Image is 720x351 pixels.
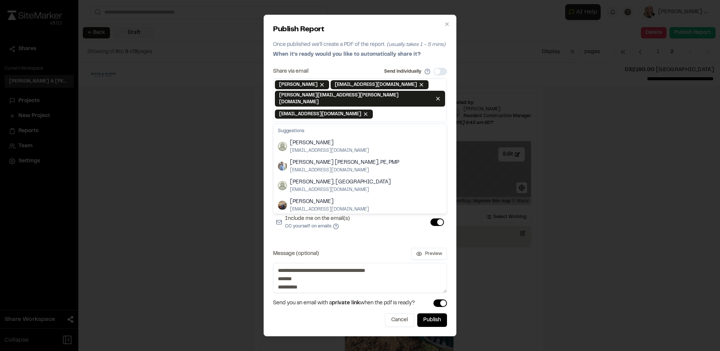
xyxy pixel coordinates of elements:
span: [EMAIL_ADDRESS][DOMAIN_NAME] [290,167,399,174]
div: Suggestions [273,124,447,214]
span: [PERSON_NAME] [290,139,369,147]
label: Include me on the email(s) [285,215,350,230]
span: [EMAIL_ADDRESS][DOMAIN_NAME] [290,147,369,154]
p: Once published we'll create a PDF of the report. [273,41,447,49]
span: (usually takes 1 - 5 mins) [387,43,445,47]
span: [PERSON_NAME], [GEOGRAPHIC_DATA] [290,178,391,186]
button: Publish [417,313,447,327]
span: [PERSON_NAME] [290,198,369,206]
span: [EMAIL_ADDRESS][DOMAIN_NAME] [290,186,391,193]
span: private link [332,301,360,305]
span: [PERSON_NAME][EMAIL_ADDRESS][PERSON_NAME][DOMAIN_NAME] [279,92,433,105]
img: Brandon A. Turske, PE [278,181,287,190]
span: [PERSON_NAME] [279,81,317,88]
div: Suggestions [275,125,445,137]
button: Include me on the email(s)CC yourself on emails [333,223,339,229]
label: Send individually [384,68,421,75]
span: [EMAIL_ADDRESS][DOMAIN_NAME] [290,206,369,213]
img: Ryan Lyle [278,142,287,151]
span: Send you an email with a when the pdf is ready? [273,299,415,307]
img: J. Mike Simpson Jr., PE, PMP [278,162,287,171]
img: David W Hyatt [278,201,287,210]
button: Cancel [385,313,414,327]
span: [PERSON_NAME] [PERSON_NAME], PE, PMP [290,159,399,167]
span: When it's ready would you like to automatically share it? [273,52,421,57]
label: Message (optional) [273,251,319,256]
label: Share via email [273,69,308,74]
button: Preview [411,248,447,260]
h2: Publish Report [273,24,447,35]
span: [EMAIL_ADDRESS][DOMAIN_NAME] [279,111,361,118]
p: CC yourself on emails [285,223,350,230]
span: [EMAIL_ADDRESS][DOMAIN_NAME] [335,81,417,88]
